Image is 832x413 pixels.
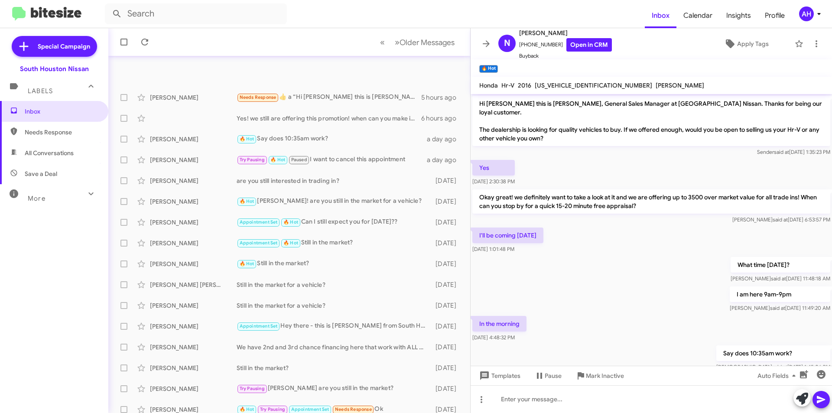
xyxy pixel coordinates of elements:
span: All Conversations [25,149,74,157]
span: More [28,195,45,202]
span: [PHONE_NUMBER] [519,38,612,52]
p: I am here 9am-9pm [730,286,830,302]
span: Honda [479,81,498,89]
span: Appointment Set [291,406,329,412]
span: Pause [545,368,562,384]
span: 🔥 Hot [270,157,285,163]
div: Still in the market for a vehicle? [237,301,431,310]
button: Previous [375,33,390,51]
span: [DATE] 2:30:38 PM [472,178,515,185]
p: Yes [472,160,515,176]
div: [DATE] [431,364,463,372]
div: Say does 10:35am work? [237,134,427,144]
span: N [504,36,510,50]
div: [PERSON_NAME] are you still in the market? [237,384,431,393]
nav: Page navigation example [375,33,460,51]
div: [PERSON_NAME] [150,343,237,351]
div: 6 hours ago [421,114,463,123]
div: [PERSON_NAME] [150,93,237,102]
button: Templates [471,368,527,384]
span: said at [772,364,787,370]
div: Still in the market? [237,259,431,269]
a: Calendar [676,3,719,28]
span: Templates [478,368,520,384]
div: [PERSON_NAME] [150,197,237,206]
span: Try Pausing [240,386,265,391]
div: [DATE] [431,322,463,331]
span: said at [773,216,788,223]
div: [PERSON_NAME] [150,384,237,393]
div: Still in the market? [237,238,431,248]
button: Apply Tags [702,36,790,52]
span: 🔥 Hot [283,219,298,225]
span: 🔥 Hot [283,240,298,246]
span: [PERSON_NAME] [DATE] 11:48:18 AM [731,275,830,282]
div: [PERSON_NAME] [150,301,237,310]
span: Buyback [519,52,612,60]
span: Special Campaign [38,42,90,51]
span: [PERSON_NAME] [DATE] 11:49:20 AM [730,305,830,311]
span: [PERSON_NAME] [519,28,612,38]
div: AH [799,7,814,21]
p: Hi [PERSON_NAME] this is [PERSON_NAME], General Sales Manager at [GEOGRAPHIC_DATA] Nissan. Thanks... [472,96,830,146]
div: [DATE] [431,343,463,351]
div: [PERSON_NAME] [PERSON_NAME] [150,280,237,289]
span: Labels [28,87,53,95]
span: Needs Response [240,94,276,100]
div: Can I still expect you for [DATE]?? [237,217,431,227]
span: « [380,37,385,48]
span: [DATE] 4:48:32 PM [472,334,515,341]
span: 🔥 Hot [240,136,254,142]
p: Okay great! we definitely want to take a look at it and we are offering up to 3500 over market va... [472,189,830,214]
div: Yes! we still are offering this promotion! when can you make it in with a proof of income, reside... [237,114,421,123]
a: Open in CRM [566,38,612,52]
div: [DATE] [431,239,463,247]
span: Try Pausing [240,157,265,163]
div: are you still interested in trading in? [237,176,431,185]
span: Older Messages [400,38,455,47]
div: [DATE] [431,280,463,289]
button: Pause [527,368,569,384]
span: Mark Inactive [586,368,624,384]
div: ​👍​ a “ Hi [PERSON_NAME] this is [PERSON_NAME], General Sales Manager at [GEOGRAPHIC_DATA] Nissan... [237,92,421,102]
div: Still in the market? [237,364,431,372]
small: 🔥 Hot [479,65,498,73]
span: [US_VEHICLE_IDENTIFICATION_NUMBER] [535,81,652,89]
div: [PERSON_NAME]! are you still in the market for a vehicle? [237,196,431,206]
span: [DEMOGRAPHIC_DATA] [DATE] 1:45:06 PM [716,364,830,370]
span: 🔥 Hot [240,406,254,412]
span: Auto Fields [757,368,799,384]
span: Apply Tags [737,36,769,52]
p: Say does 10:35am work? [716,345,830,361]
div: a day ago [427,156,463,164]
div: [PERSON_NAME] [150,364,237,372]
p: What time [DATE]? [731,257,830,273]
span: said at [770,305,785,311]
div: [PERSON_NAME] [150,135,237,143]
span: Needs Response [25,128,98,137]
div: South Houston Nissan [20,65,89,73]
button: AH [792,7,822,21]
div: a day ago [427,135,463,143]
div: Still in the market for a vehicle? [237,280,431,289]
div: Hey there - this is [PERSON_NAME] from South Houston Nissan My manager wanted me to reach out to ... [237,321,431,331]
div: [DATE] [431,176,463,185]
span: [PERSON_NAME] [656,81,704,89]
a: Insights [719,3,758,28]
button: Mark Inactive [569,368,631,384]
span: Appointment Set [240,240,278,246]
span: [PERSON_NAME] [DATE] 6:53:57 PM [732,216,830,223]
div: [PERSON_NAME] [150,218,237,227]
span: Needs Response [335,406,372,412]
input: Search [105,3,287,24]
span: Try Pausing [260,406,285,412]
button: Next [390,33,460,51]
span: Appointment Set [240,219,278,225]
div: [PERSON_NAME] [150,176,237,185]
span: 🔥 Hot [240,261,254,267]
span: Inbox [25,107,98,116]
a: Profile [758,3,792,28]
